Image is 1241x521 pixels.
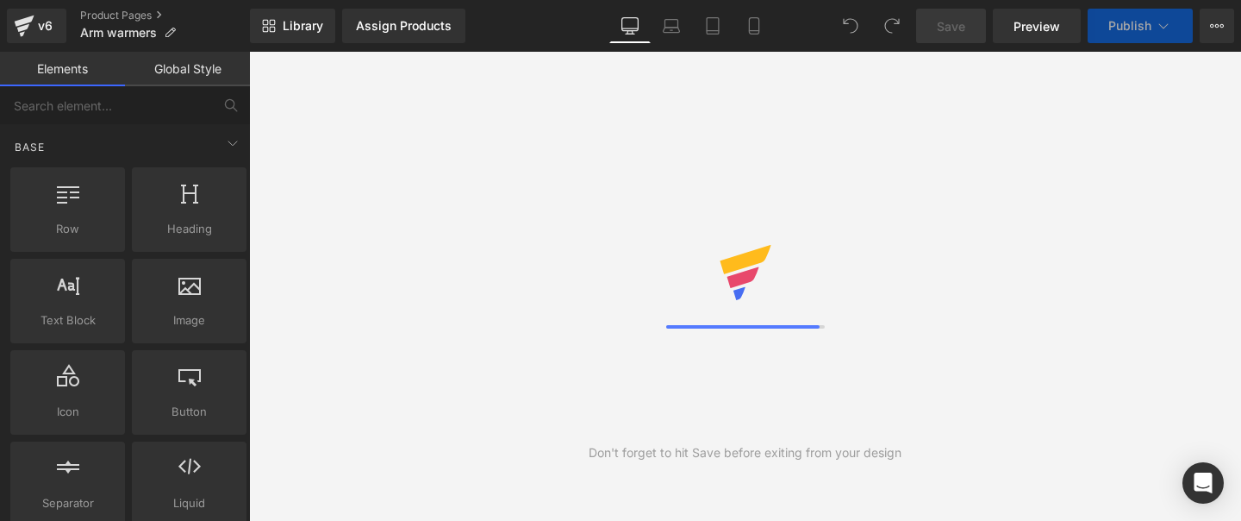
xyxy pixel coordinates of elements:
[137,220,241,238] span: Heading
[283,18,323,34] span: Library
[1088,9,1193,43] button: Publish
[80,26,157,40] span: Arm warmers
[651,9,692,43] a: Laptop
[16,220,120,238] span: Row
[993,9,1081,43] a: Preview
[1182,462,1224,504] div: Open Intercom Messenger
[733,9,775,43] a: Mobile
[833,9,868,43] button: Undo
[34,15,56,37] div: v6
[692,9,733,43] a: Tablet
[589,443,901,462] div: Don't forget to hit Save before exiting from your design
[609,9,651,43] a: Desktop
[250,9,335,43] a: New Library
[137,494,241,512] span: Liquid
[937,17,965,35] span: Save
[1200,9,1234,43] button: More
[137,311,241,330] span: Image
[137,403,241,421] span: Button
[875,9,909,43] button: Redo
[356,19,452,33] div: Assign Products
[80,9,250,22] a: Product Pages
[1108,19,1151,33] span: Publish
[7,9,66,43] a: v6
[1013,17,1060,35] span: Preview
[16,311,120,330] span: Text Block
[13,139,47,155] span: Base
[16,494,120,512] span: Separator
[125,52,250,86] a: Global Style
[16,403,120,421] span: Icon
